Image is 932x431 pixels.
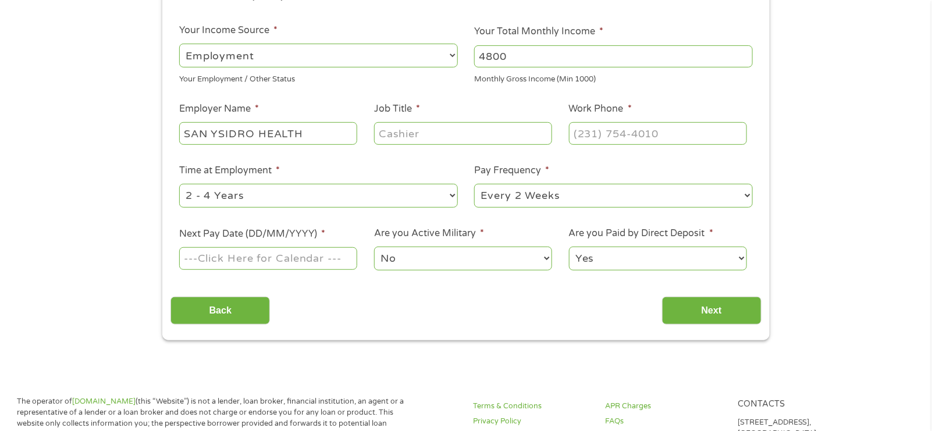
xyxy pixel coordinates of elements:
input: ---Click Here for Calendar --- [179,247,357,269]
input: Cashier [374,122,552,144]
h4: Contacts [738,399,856,410]
input: 1800 [474,45,753,67]
label: Job Title [374,103,420,115]
label: Are you Active Military [374,227,484,240]
input: (231) 754-4010 [569,122,747,144]
label: Your Income Source [179,24,278,37]
label: Employer Name [179,103,259,115]
label: Your Total Monthly Income [474,26,603,38]
div: Monthly Gross Income (Min 1000) [474,70,753,86]
a: Privacy Policy [473,416,591,427]
a: Terms & Conditions [473,401,591,412]
label: Pay Frequency [474,165,549,177]
a: APR Charges [606,401,724,412]
div: Your Employment / Other Status [179,70,458,86]
a: [DOMAIN_NAME] [72,397,136,406]
input: Walmart [179,122,357,144]
label: Time at Employment [179,165,280,177]
label: Next Pay Date (DD/MM/YYYY) [179,228,325,240]
a: FAQs [606,416,724,427]
label: Are you Paid by Direct Deposit [569,227,713,240]
input: Back [170,297,270,325]
label: Work Phone [569,103,632,115]
input: Next [662,297,762,325]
